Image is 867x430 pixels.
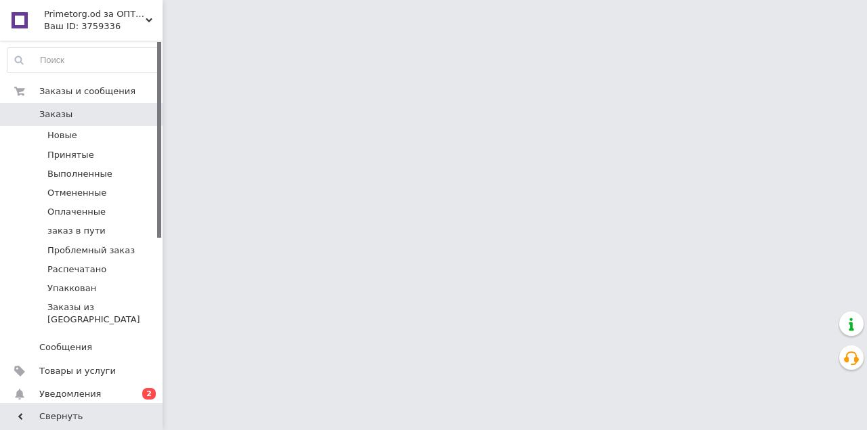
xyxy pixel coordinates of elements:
[47,244,135,257] span: Проблемный заказ
[47,187,106,199] span: Отмененные
[39,341,92,353] span: Сообщения
[47,149,94,161] span: Принятые
[47,168,112,180] span: Выполненные
[39,365,116,377] span: Товары и услуги
[39,85,135,98] span: Заказы и сообщения
[47,129,77,142] span: Новые
[7,48,159,72] input: Поиск
[47,206,106,218] span: Оплаченные
[47,301,158,326] span: Заказы из [GEOGRAPHIC_DATA]
[47,282,96,295] span: Упаккован
[44,8,146,20] span: Primetorg.od за ОПТом
[47,263,106,276] span: Распечатано
[47,225,106,237] span: заказ в пути
[39,108,72,121] span: Заказы
[39,388,101,400] span: Уведомления
[142,388,156,400] span: 2
[44,20,163,33] div: Ваш ID: 3759336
